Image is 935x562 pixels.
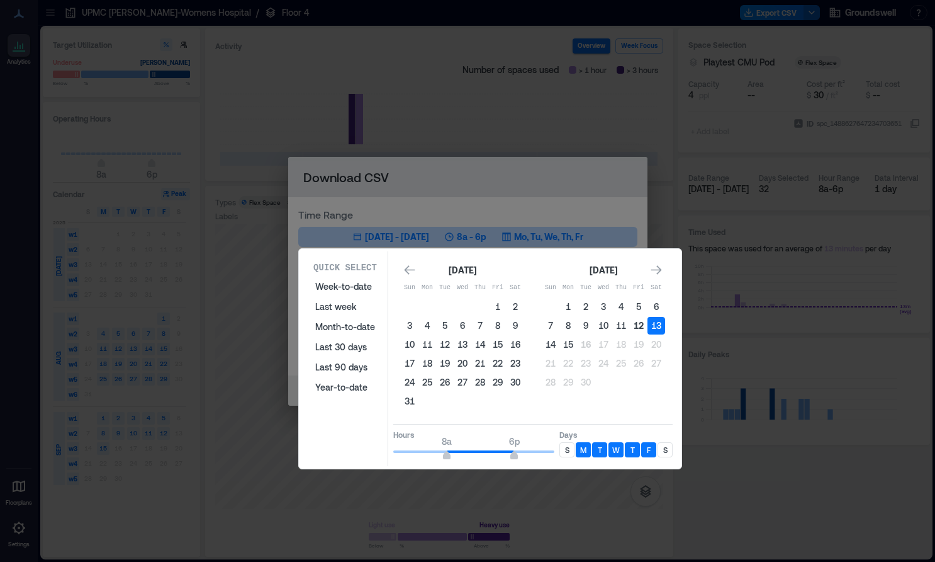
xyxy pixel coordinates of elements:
button: 16 [577,336,595,353]
p: F [647,445,651,455]
p: Hours [393,430,554,440]
button: 27 [647,355,665,372]
th: Friday [489,279,507,297]
button: 6 [454,317,471,335]
p: S [565,445,569,455]
button: 5 [436,317,454,335]
button: 20 [647,336,665,353]
button: 29 [559,374,577,391]
button: 26 [630,355,647,372]
button: 12 [630,317,647,335]
th: Tuesday [577,279,595,297]
button: Go to previous month [401,261,418,279]
button: 28 [471,374,489,391]
button: 21 [471,355,489,372]
button: 17 [401,355,418,372]
button: 30 [507,374,524,391]
div: [DATE] [445,263,480,278]
th: Saturday [647,279,665,297]
button: 19 [630,336,647,353]
button: Last 90 days [308,357,383,377]
p: Mon [559,283,577,293]
button: 23 [577,355,595,372]
p: Sun [401,283,418,293]
p: Days [559,430,673,440]
button: 8 [559,317,577,335]
button: 20 [454,355,471,372]
button: 3 [401,317,418,335]
button: 30 [577,374,595,391]
button: 11 [418,336,436,353]
button: Week-to-date [308,277,383,297]
button: Month-to-date [308,317,383,337]
button: 4 [418,317,436,335]
p: Sat [507,283,524,293]
button: 15 [559,336,577,353]
th: Thursday [612,279,630,297]
button: Last week [308,297,383,317]
button: 17 [595,336,612,353]
button: 19 [436,355,454,372]
button: 25 [612,355,630,372]
button: 13 [647,317,665,335]
button: 14 [471,336,489,353]
p: T [630,445,635,455]
button: 22 [559,355,577,372]
p: M [580,445,586,455]
th: Monday [559,279,577,297]
button: 10 [401,336,418,353]
button: 28 [542,374,559,391]
button: Last 30 days [308,337,383,357]
button: 21 [542,355,559,372]
div: [DATE] [586,263,621,278]
button: 29 [489,374,507,391]
th: Sunday [542,279,559,297]
button: 31 [401,393,418,410]
p: Fri [630,283,647,293]
button: 7 [542,317,559,335]
button: 25 [418,374,436,391]
button: 24 [595,355,612,372]
button: 14 [542,336,559,353]
p: Wed [454,283,471,293]
p: Thu [471,283,489,293]
p: W [612,445,620,455]
p: Fri [489,283,507,293]
th: Friday [630,279,647,297]
button: 13 [454,336,471,353]
button: 7 [471,317,489,335]
p: Tue [436,283,454,293]
button: 26 [436,374,454,391]
span: 6p [509,436,520,447]
p: Sat [647,283,665,293]
p: Quick Select [313,261,377,274]
button: 8 [489,317,507,335]
th: Saturday [507,279,524,297]
p: Tue [577,283,595,293]
button: 18 [612,336,630,353]
button: 2 [507,298,524,316]
p: Sun [542,283,559,293]
button: 9 [507,317,524,335]
th: Monday [418,279,436,297]
button: Year-to-date [308,377,383,398]
button: 9 [577,317,595,335]
button: 6 [647,298,665,316]
p: Mon [418,283,436,293]
button: 27 [454,374,471,391]
button: 23 [507,355,524,372]
th: Wednesday [595,279,612,297]
button: 4 [612,298,630,316]
button: 18 [418,355,436,372]
button: 24 [401,374,418,391]
button: 15 [489,336,507,353]
button: Go to next month [647,261,665,279]
th: Wednesday [454,279,471,297]
button: 1 [559,298,577,316]
span: 8a [442,436,452,447]
button: 11 [612,317,630,335]
button: 2 [577,298,595,316]
button: 3 [595,298,612,316]
th: Tuesday [436,279,454,297]
p: T [598,445,602,455]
